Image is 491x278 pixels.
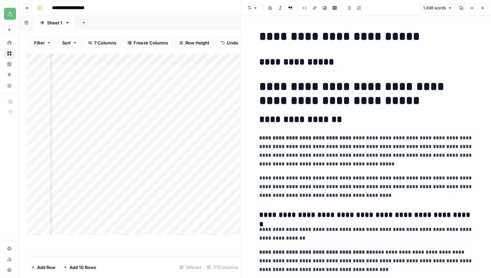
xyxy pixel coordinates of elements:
[134,39,168,46] span: Freeze Columns
[34,16,75,29] a: Sheet 1
[185,39,209,46] span: Row Height
[216,37,242,48] button: Undo
[4,5,15,22] button: Workspace: Distru
[177,262,204,273] div: 14 Rows
[423,5,446,11] span: 1,498 words
[123,37,172,48] button: Freeze Columns
[204,262,240,273] div: 7/7 Columns
[4,8,16,20] img: Distru Logo
[27,262,59,273] button: Add Row
[175,37,214,48] button: Row Height
[69,264,96,271] span: Add 10 Rows
[4,265,15,275] button: Help + Support
[420,4,455,12] button: 1,498 words
[4,59,15,69] a: Insights
[4,37,15,48] a: Home
[84,37,121,48] button: 7 Columns
[62,39,71,46] span: Sort
[4,69,15,80] a: Opportunities
[227,39,238,46] span: Undo
[30,37,55,48] button: Filter
[4,48,15,59] a: Browse
[58,37,81,48] button: Sort
[4,80,15,91] a: Your Data
[4,254,15,265] a: Usage
[59,262,100,273] button: Add 10 Rows
[47,19,62,26] div: Sheet 1
[94,39,116,46] span: 7 Columns
[37,264,55,271] span: Add Row
[34,39,45,46] span: Filter
[4,243,15,254] a: Settings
